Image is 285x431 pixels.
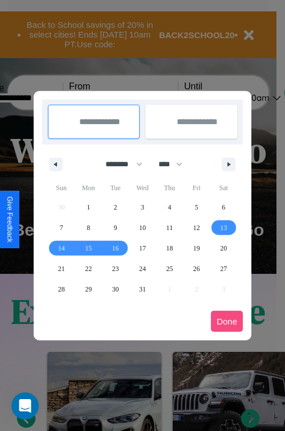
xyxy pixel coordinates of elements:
span: 30 [112,279,119,299]
span: 7 [60,217,63,238]
span: 27 [220,258,227,279]
button: 24 [129,258,156,279]
span: Sun [48,179,75,197]
span: 19 [193,238,200,258]
button: Done [211,311,243,332]
span: 6 [222,197,225,217]
span: 25 [166,258,173,279]
span: 1 [87,197,90,217]
button: 8 [75,217,101,238]
button: 20 [210,238,237,258]
span: 18 [166,238,173,258]
button: 12 [183,217,210,238]
button: 31 [129,279,156,299]
span: 15 [85,238,92,258]
button: 17 [129,238,156,258]
button: 3 [129,197,156,217]
button: 11 [156,217,183,238]
button: 6 [210,197,237,217]
button: 25 [156,258,183,279]
button: 16 [102,238,129,258]
button: 7 [48,217,75,238]
button: 21 [48,258,75,279]
button: 15 [75,238,101,258]
button: 1 [75,197,101,217]
button: 5 [183,197,210,217]
span: 14 [58,238,65,258]
span: 24 [139,258,146,279]
span: 20 [220,238,227,258]
span: Sat [210,179,237,197]
button: 26 [183,258,210,279]
span: 9 [114,217,117,238]
button: 27 [210,258,237,279]
span: 23 [112,258,119,279]
button: 10 [129,217,156,238]
button: 29 [75,279,101,299]
span: 21 [58,258,65,279]
span: Mon [75,179,101,197]
button: 23 [102,258,129,279]
span: 29 [85,279,92,299]
button: 13 [210,217,237,238]
button: 14 [48,238,75,258]
span: 3 [141,197,144,217]
span: 22 [85,258,92,279]
button: 30 [102,279,129,299]
span: Thu [156,179,183,197]
span: 31 [139,279,146,299]
span: 5 [195,197,198,217]
span: Wed [129,179,156,197]
span: 2 [114,197,117,217]
button: 18 [156,238,183,258]
div: Give Feedback [6,196,14,243]
button: 19 [183,238,210,258]
span: 13 [220,217,227,238]
button: 4 [156,197,183,217]
button: 22 [75,258,101,279]
span: 11 [166,217,173,238]
span: 4 [168,197,171,217]
span: 17 [139,238,146,258]
span: 26 [193,258,200,279]
span: Fri [183,179,210,197]
span: Tue [102,179,129,197]
span: 28 [58,279,65,299]
button: 9 [102,217,129,238]
span: 10 [139,217,146,238]
span: 8 [87,217,90,238]
button: 28 [48,279,75,299]
span: 12 [193,217,200,238]
span: 16 [112,238,119,258]
button: 2 [102,197,129,217]
iframe: Intercom live chat [11,392,39,420]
